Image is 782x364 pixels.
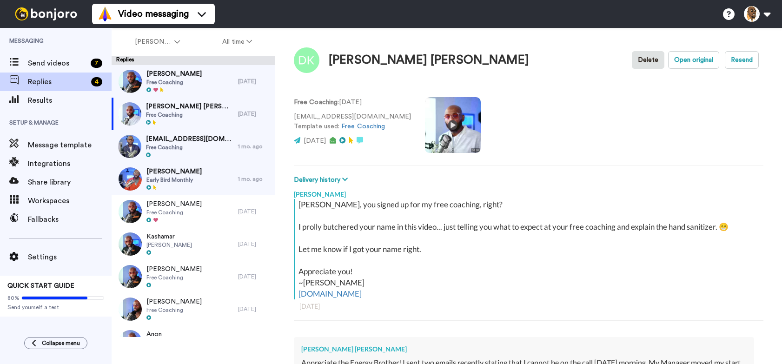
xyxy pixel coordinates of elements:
[112,228,275,260] a: Kashamar[PERSON_NAME][DATE]
[113,33,201,50] button: [PERSON_NAME]
[112,260,275,293] a: [PERSON_NAME]Free Coaching[DATE]
[119,330,142,353] img: 836f08c6-17bf-493e-8ad9-256469128cc8-thumb.jpg
[238,273,271,280] div: [DATE]
[294,185,763,199] div: [PERSON_NAME]
[146,241,192,249] span: [PERSON_NAME]
[238,143,271,150] div: 1 mo. ago
[28,251,112,263] span: Settings
[301,344,747,354] div: [PERSON_NAME] [PERSON_NAME]
[7,304,104,311] span: Send yourself a test
[119,298,142,321] img: 7ba7e195-801c-4cb7-874c-5a1d1b9a8791-thumb.jpg
[112,98,275,130] a: [PERSON_NAME] [PERSON_NAME]Free Coaching[DATE]
[28,58,87,69] span: Send videos
[304,138,326,144] span: [DATE]
[238,175,271,183] div: 1 mo. ago
[146,176,202,184] span: Early Bird Monthly
[135,37,172,46] span: [PERSON_NAME]
[112,56,275,65] div: Replies
[28,139,112,151] span: Message template
[7,294,20,302] span: 80%
[298,199,761,299] div: [PERSON_NAME], you signed up for my free coaching, right? I prolly butchered your name in this vi...
[119,265,142,288] img: 44fe6daf-c88b-4d1c-a24e-9bf3072ddf35-thumb.jpg
[146,232,192,241] span: Kashamar
[299,302,758,311] div: [DATE]
[91,59,102,68] div: 7
[238,240,271,248] div: [DATE]
[112,195,275,228] a: [PERSON_NAME]Free Coaching[DATE]
[24,337,87,349] button: Collapse menu
[118,7,189,20] span: Video messaging
[91,77,102,86] div: 4
[119,232,142,256] img: a3e3e93a-8506-4aea-b629-5f9cc938259a-thumb.jpg
[112,130,275,163] a: [EMAIL_ADDRESS][DOMAIN_NAME]Free Coaching1 mo. ago
[725,51,759,69] button: Resend
[146,79,202,86] span: Free Coaching
[294,175,351,185] button: Delivery history
[118,102,141,126] img: 3c7731fe-347c-4a32-a53d-d4aac9e5c19d-thumb.jpg
[28,177,112,188] span: Share library
[28,158,112,169] span: Integrations
[294,99,338,106] strong: Free Coaching
[668,51,719,69] button: Open original
[294,98,411,107] p: : [DATE]
[118,135,141,158] img: 4fea5106-3223-4258-969d-0f588911f3cb-thumb.jpg
[146,274,202,281] span: Free Coaching
[7,283,74,289] span: QUICK START GUIDE
[119,70,142,93] img: 3244422a-7207-454c-ba13-d94a0da3da6c-thumb.jpg
[28,76,87,87] span: Replies
[146,69,202,79] span: [PERSON_NAME]
[119,167,142,191] img: 04d2256d-6dbd-43e3-bc73-0bd732d60854-thumb.jpg
[146,111,233,119] span: Free Coaching
[112,65,275,98] a: [PERSON_NAME]Free Coaching[DATE]
[238,305,271,313] div: [DATE]
[146,199,202,209] span: [PERSON_NAME]
[146,144,233,151] span: Free Coaching
[146,306,202,314] span: Free Coaching
[146,265,202,274] span: [PERSON_NAME]
[238,78,271,85] div: [DATE]
[28,95,112,106] span: Results
[294,47,319,73] img: Image of Dean Kenneth jackson
[146,167,202,176] span: [PERSON_NAME]
[112,293,275,325] a: [PERSON_NAME]Free Coaching[DATE]
[28,195,112,206] span: Workspaces
[42,339,80,347] span: Collapse menu
[112,163,275,195] a: [PERSON_NAME]Early Bird Monthly1 mo. ago
[294,112,411,132] p: [EMAIL_ADDRESS][DOMAIN_NAME] Template used:
[98,7,113,21] img: vm-color.svg
[146,134,233,144] span: [EMAIL_ADDRESS][DOMAIN_NAME]
[238,110,271,118] div: [DATE]
[329,53,529,67] div: [PERSON_NAME] [PERSON_NAME]
[28,214,112,225] span: Fallbacks
[11,7,81,20] img: bj-logo-header-white.svg
[632,51,664,69] button: Delete
[146,209,202,216] span: Free Coaching
[112,325,275,358] a: AnonFree Coaching[DATE]
[146,102,233,111] span: [PERSON_NAME] [PERSON_NAME]
[119,200,142,223] img: 651f0309-82cd-4c70-a8ac-01ed7f7fc15c-thumb.jpg
[201,33,274,50] button: All time
[238,208,271,215] div: [DATE]
[146,297,202,306] span: [PERSON_NAME]
[298,289,362,298] a: [DOMAIN_NAME]
[341,123,385,130] a: Free Coaching
[146,330,183,339] span: Anon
